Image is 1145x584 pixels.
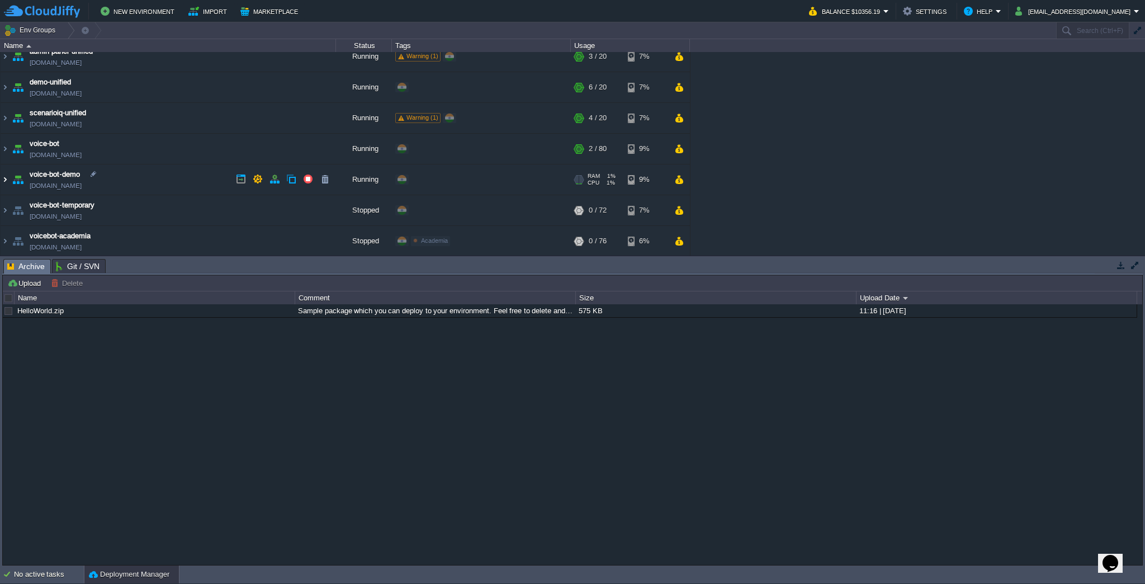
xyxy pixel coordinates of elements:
[628,164,664,195] div: 9%
[101,4,178,18] button: New Environment
[30,211,82,222] a: [DOMAIN_NAME]
[588,173,600,180] span: RAM
[1,164,10,195] img: AMDAwAAAACH5BAEAAAAALAAAAAABAAEAAAICRAEAOw==
[588,180,599,186] span: CPU
[30,169,80,180] a: voice-bot-demo
[336,72,392,102] div: Running
[1,195,10,225] img: AMDAwAAAACH5BAEAAAAALAAAAAABAAEAAAICRAEAOw==
[4,4,80,18] img: CloudJiffy
[1015,4,1134,18] button: [EMAIL_ADDRESS][DOMAIN_NAME]
[336,41,392,72] div: Running
[336,164,392,195] div: Running
[589,226,607,256] div: 0 / 76
[10,195,26,225] img: AMDAwAAAACH5BAEAAAAALAAAAAABAAEAAAICRAEAOw==
[857,304,1136,317] div: 11:16 | [DATE]
[337,39,391,52] div: Status
[421,237,448,244] span: Academia
[10,164,26,195] img: AMDAwAAAACH5BAEAAAAALAAAAAABAAEAAAICRAEAOw==
[1,226,10,256] img: AMDAwAAAACH5BAEAAAAALAAAAAABAAEAAAICRAEAOw==
[56,260,100,273] span: Git / SVN
[628,195,664,225] div: 7%
[295,304,575,317] div: Sample package which you can deploy to your environment. Feel free to delete and upload a package...
[240,4,301,18] button: Marketplace
[1,39,335,52] div: Name
[30,242,82,253] a: [DOMAIN_NAME]
[1,72,10,102] img: AMDAwAAAACH5BAEAAAAALAAAAAABAAEAAAICRAEAOw==
[10,72,26,102] img: AMDAwAAAACH5BAEAAAAALAAAAAABAAEAAAICRAEAOw==
[903,4,950,18] button: Settings
[336,195,392,225] div: Stopped
[89,569,169,580] button: Deployment Manager
[1,103,10,133] img: AMDAwAAAACH5BAEAAAAALAAAAAABAAEAAAICRAEAOw==
[30,88,82,99] a: [DOMAIN_NAME]
[7,260,45,274] span: Archive
[188,4,230,18] button: Import
[26,45,31,48] img: AMDAwAAAACH5BAEAAAAALAAAAAABAAEAAAICRAEAOw==
[296,291,575,304] div: Comment
[589,134,607,164] div: 2 / 80
[30,107,86,119] a: scenarioiq-unified
[30,200,94,211] a: voice-bot-temporary
[589,103,607,133] div: 4 / 20
[406,53,438,59] span: Warning (1)
[589,41,607,72] div: 3 / 20
[15,291,295,304] div: Name
[30,77,71,88] a: demo-unified
[576,304,855,317] div: 575 KB
[17,307,64,315] a: HelloWorld.zip
[30,138,59,149] a: voice-bot
[1,41,10,72] img: AMDAwAAAACH5BAEAAAAALAAAAAABAAEAAAICRAEAOw==
[604,173,616,180] span: 1%
[14,566,84,583] div: No active tasks
[576,291,856,304] div: Size
[589,72,607,102] div: 6 / 20
[30,57,82,68] a: [DOMAIN_NAME]
[628,72,664,102] div: 7%
[10,103,26,133] img: AMDAwAAAACH5BAEAAAAALAAAAAABAAEAAAICRAEAOw==
[406,114,438,121] span: Warning (1)
[51,278,86,288] button: Delete
[336,134,392,164] div: Running
[857,291,1137,304] div: Upload Date
[30,119,82,130] a: [DOMAIN_NAME]
[4,22,59,38] button: Env Groups
[604,180,615,186] span: 1%
[1,134,10,164] img: AMDAwAAAACH5BAEAAAAALAAAAAABAAEAAAICRAEAOw==
[10,226,26,256] img: AMDAwAAAACH5BAEAAAAALAAAAAABAAEAAAICRAEAOw==
[589,195,607,225] div: 0 / 72
[571,39,689,52] div: Usage
[30,230,91,242] a: voicebot-academia
[628,103,664,133] div: 7%
[964,4,996,18] button: Help
[10,134,26,164] img: AMDAwAAAACH5BAEAAAAALAAAAAABAAEAAAICRAEAOw==
[30,149,82,161] a: [DOMAIN_NAME]
[336,226,392,256] div: Stopped
[10,41,26,72] img: AMDAwAAAACH5BAEAAAAALAAAAAABAAEAAAICRAEAOw==
[1098,539,1134,573] iframe: chat widget
[392,39,570,52] div: Tags
[628,134,664,164] div: 9%
[7,278,44,288] button: Upload
[336,103,392,133] div: Running
[809,4,883,18] button: Balance $10356.19
[628,41,664,72] div: 7%
[628,226,664,256] div: 6%
[30,180,82,191] a: [DOMAIN_NAME]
